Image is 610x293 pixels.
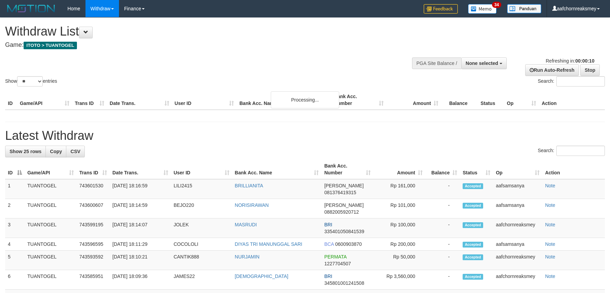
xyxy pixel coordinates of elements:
[324,202,363,208] span: [PERSON_NAME]
[545,254,555,259] a: Note
[463,222,483,228] span: Accepted
[373,251,425,270] td: Rp 50,000
[373,160,425,179] th: Amount: activate to sort column ascending
[237,90,331,110] th: Bank Acc. Name
[66,146,85,157] a: CSV
[110,270,171,290] td: [DATE] 18:09:36
[110,160,171,179] th: Date Trans.: activate to sort column ascending
[110,238,171,251] td: [DATE] 18:11:29
[538,146,605,156] label: Search:
[45,146,66,157] a: Copy
[171,251,232,270] td: CANTIK888
[493,160,542,179] th: Op: activate to sort column ascending
[425,251,460,270] td: -
[545,274,555,279] a: Note
[546,58,594,64] span: Refreshing in:
[463,242,483,248] span: Accepted
[463,254,483,260] span: Accepted
[70,149,80,154] span: CSV
[545,183,555,188] a: Note
[412,57,461,69] div: PGA Site Balance /
[331,90,386,110] th: Bank Acc. Number
[460,160,493,179] th: Status: activate to sort column ascending
[468,4,497,14] img: Button%20Memo.svg
[25,270,77,290] td: TUANTOGEL
[463,203,483,209] span: Accepted
[386,90,441,110] th: Amount
[25,251,77,270] td: TUANTOGEL
[171,218,232,238] td: JOLEK
[335,241,362,247] span: Copy 0600903870 to clipboard
[538,76,605,86] label: Search:
[463,183,483,189] span: Accepted
[324,274,332,279] span: BRI
[492,2,501,8] span: 34
[324,183,363,188] span: [PERSON_NAME]
[17,76,43,86] select: Showentries
[25,199,77,218] td: TUANTOGEL
[373,238,425,251] td: Rp 200,000
[466,61,498,66] span: None selected
[5,199,25,218] td: 2
[324,261,351,266] span: Copy 1227704507 to clipboard
[5,25,400,38] h1: Withdraw List
[271,91,339,108] div: Processing...
[5,129,605,143] h1: Latest Withdraw
[5,76,57,86] label: Show entries
[5,251,25,270] td: 5
[507,4,541,13] img: panduan.png
[25,179,77,199] td: TUANTOGEL
[235,183,263,188] a: BRILLIANITA
[324,229,364,234] span: Copy 335401050841539 to clipboard
[324,254,346,259] span: PERMATA
[24,42,77,49] span: ITOTO > TUANTOGEL
[77,270,110,290] td: 743585951
[107,90,172,110] th: Date Trans.
[493,238,542,251] td: aafsamsanya
[504,90,539,110] th: Op
[110,251,171,270] td: [DATE] 18:10:21
[77,251,110,270] td: 743593592
[235,254,260,259] a: NURJAMIN
[545,241,555,247] a: Note
[425,270,460,290] td: -
[72,90,107,110] th: Trans ID
[324,209,359,215] span: Copy 0882005920712 to clipboard
[171,238,232,251] td: COCOLOLI
[25,160,77,179] th: Game/API: activate to sort column ascending
[77,218,110,238] td: 743599195
[556,76,605,86] input: Search:
[580,64,600,76] a: Stop
[5,270,25,290] td: 6
[171,160,232,179] th: User ID: activate to sort column ascending
[425,218,460,238] td: -
[232,160,322,179] th: Bank Acc. Name: activate to sort column ascending
[110,179,171,199] td: [DATE] 18:16:59
[171,179,232,199] td: LILI2415
[373,270,425,290] td: Rp 3,560,000
[425,199,460,218] td: -
[373,199,425,218] td: Rp 101,000
[235,202,269,208] a: NORISIRAWAN
[25,218,77,238] td: TUANTOGEL
[5,160,25,179] th: ID: activate to sort column descending
[425,238,460,251] td: -
[493,218,542,238] td: aafchornreaksmey
[321,160,373,179] th: Bank Acc. Number: activate to sort column ascending
[110,199,171,218] td: [DATE] 18:14:59
[575,58,594,64] strong: 00:00:10
[545,202,555,208] a: Note
[5,146,46,157] a: Show 25 rows
[539,90,605,110] th: Action
[493,251,542,270] td: aafchornreaksmey
[324,241,334,247] span: BCA
[493,199,542,218] td: aafsamsanya
[5,90,17,110] th: ID
[373,218,425,238] td: Rp 100,000
[77,179,110,199] td: 743601530
[324,280,364,286] span: Copy 345801001241508 to clipboard
[110,218,171,238] td: [DATE] 18:14:07
[77,238,110,251] td: 743596595
[17,90,72,110] th: Game/API
[25,238,77,251] td: TUANTOGEL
